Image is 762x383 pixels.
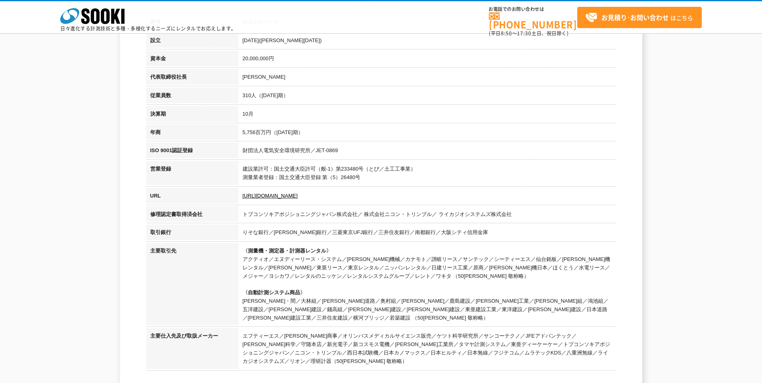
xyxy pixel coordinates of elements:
td: 5,756百万円（[DATE]期） [239,124,616,143]
td: [DATE]([PERSON_NAME][DATE]) [239,33,616,51]
span: 〈測量機・測定器・計測器レンタル〉 [243,248,331,254]
th: 取引銀行 [146,224,239,243]
span: 17:30 [517,30,531,37]
p: 日々進化する計測技術と多種・多様化するニーズにレンタルでお応えします。 [60,26,236,31]
td: 財団法人電気安全環境研究所／JET-0869 [239,143,616,161]
th: 年商 [146,124,239,143]
th: 決算期 [146,106,239,124]
span: (平日 ～ 土日、祝日除く) [489,30,568,37]
strong: お見積り･お問い合わせ [601,12,669,22]
td: トプコンソキアポジショニングジャパン株式会社／ 株式会社ニコン・トリンブル／ ライカジオシステムズ株式会社 [239,206,616,225]
span: お電話でのお問い合わせは [489,7,577,12]
th: 設立 [146,33,239,51]
th: 営業登録 [146,161,239,188]
td: りそな銀行／[PERSON_NAME]銀行／三菱東京UFJ銀行／三井住友銀行／南都銀行／大阪シティ信用金庫 [239,224,616,243]
a: [PHONE_NUMBER] [489,12,577,29]
td: アクティオ／エヌディーリース・システム／[PERSON_NAME]機械／カナモト／讃岐リース／サンテック／シーティーエス／仙台銘板／[PERSON_NAME]機レンタル／[PERSON_NAME... [239,243,616,328]
td: 20,000,000円 [239,51,616,69]
td: [PERSON_NAME] [239,69,616,88]
td: 建設業許可：国土交通大臣許可（般-1）第233480号（とび／土工工事業） 測量業者登録：国土交通大臣登録 第（5）26480号 [239,161,616,188]
th: ISO 9001認証登録 [146,143,239,161]
th: 従業員数 [146,88,239,106]
th: 修理認定書取得済会社 [146,206,239,225]
a: [URL][DOMAIN_NAME] [243,193,298,199]
td: 10月 [239,106,616,124]
th: 資本金 [146,51,239,69]
a: お見積り･お問い合わせはこちら [577,7,702,28]
td: エフティーエス／[PERSON_NAME]商事／オリンパスメディカルサイエンス販売／ケツト科学研究所／サンコーテクノ／JFEアドバンテック／[PERSON_NAME]科学／守随本店／新光電子／新... [239,328,616,371]
span: 8:50 [501,30,512,37]
span: はこちら [585,12,693,24]
span: 〈自動計測システム商品〉 [243,289,305,295]
th: 代表取締役社長 [146,69,239,88]
th: 主要取引先 [146,243,239,328]
th: URL [146,188,239,206]
td: 310人（[DATE]期） [239,88,616,106]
